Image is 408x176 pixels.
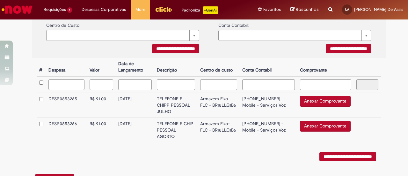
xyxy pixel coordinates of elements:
[240,118,297,142] td: [PHONE_NUMBER] - Mobile - Serviços Voz
[87,118,115,142] td: R$ 91.00
[46,19,80,28] label: Centro de Custo:
[198,58,239,76] th: Centro de custo
[46,30,199,41] a: Limpar campo {0}
[354,7,403,12] span: [PERSON_NAME] De Assis
[297,118,354,142] td: Anexar Comprovante
[82,6,126,13] span: Despesas Corporativas
[155,4,172,14] img: click_logo_yellow_360x200.png
[240,58,297,76] th: Conta Contabil
[297,93,354,118] td: Anexar Comprovante
[1,3,33,16] img: ServiceNow
[263,6,281,13] span: Favoritos
[198,93,239,118] td: Armazem Fixo-FLC - BR18LLG1B6
[203,6,218,14] p: +GenAi
[116,93,154,118] td: [DATE]
[37,58,46,76] th: #
[182,6,218,14] div: Padroniza
[135,6,145,13] span: More
[218,30,371,41] a: Limpar campo {0}
[116,118,154,142] td: [DATE]
[290,7,319,13] a: Rascunhos
[297,58,354,76] th: Comprovante
[218,19,249,28] label: Conta Contabil:
[46,118,87,142] td: DESP0853266
[300,96,351,107] button: Anexar Comprovante
[46,58,87,76] th: Despesa
[67,7,72,13] span: 1
[198,118,239,142] td: Armazem Fixo-FLC - BR18LLG1B6
[240,93,297,118] td: [PHONE_NUMBER] - Mobile - Serviços Voz
[46,93,87,118] td: DESP0853265
[296,6,319,12] span: Rascunhos
[345,7,349,11] span: LA
[154,93,198,118] td: TELEFONE E CHIPP PESSOAL JULHO
[44,6,66,13] span: Requisições
[154,58,198,76] th: Descrição
[300,121,351,132] button: Anexar Comprovante
[87,93,115,118] td: R$ 91.00
[87,58,115,76] th: Valor
[116,58,154,76] th: Data de Lançamento
[154,118,198,142] td: TELEFONE E CHIP PESSOAL AGOSTO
